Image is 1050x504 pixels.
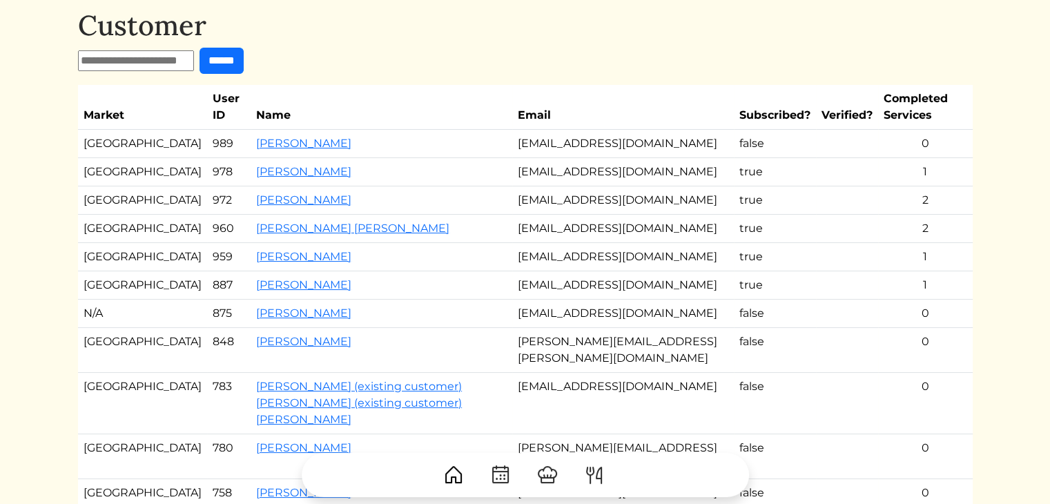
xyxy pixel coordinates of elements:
[78,130,207,158] td: [GEOGRAPHIC_DATA]
[512,434,734,479] td: [PERSON_NAME][EMAIL_ADDRESS][DOMAIN_NAME]
[536,464,558,486] img: ChefHat-a374fb509e4f37eb0702ca99f5f64f3b6956810f32a249b33092029f8484b388.svg
[878,328,973,373] td: 0
[734,215,816,243] td: true
[734,271,816,300] td: true
[78,434,207,479] td: [GEOGRAPHIC_DATA]
[443,464,465,486] img: House-9bf13187bcbb5817f509fe5e7408150f90897510c4275e13d0d5fca38e0b5951.svg
[734,186,816,215] td: true
[878,243,973,271] td: 1
[256,278,351,291] a: [PERSON_NAME]
[734,373,816,434] td: false
[78,158,207,186] td: [GEOGRAPHIC_DATA]
[734,328,816,373] td: false
[78,9,973,42] h1: Customer
[512,85,734,130] th: Email
[734,158,816,186] td: true
[256,335,351,348] a: [PERSON_NAME]
[251,85,512,130] th: Name
[878,271,973,300] td: 1
[207,434,251,479] td: 780
[256,137,351,150] a: [PERSON_NAME]
[512,158,734,186] td: [EMAIL_ADDRESS][DOMAIN_NAME]
[512,300,734,328] td: [EMAIL_ADDRESS][DOMAIN_NAME]
[207,271,251,300] td: 887
[878,373,973,434] td: 0
[489,464,512,486] img: CalendarDots-5bcf9d9080389f2a281d69619e1c85352834be518fbc73d9501aef674afc0d57.svg
[256,193,351,206] a: [PERSON_NAME]
[207,186,251,215] td: 972
[256,222,449,235] a: [PERSON_NAME] [PERSON_NAME]
[78,85,207,130] th: Market
[78,186,207,215] td: [GEOGRAPHIC_DATA]
[78,271,207,300] td: [GEOGRAPHIC_DATA]
[207,373,251,434] td: 783
[512,328,734,373] td: [PERSON_NAME][EMAIL_ADDRESS][PERSON_NAME][DOMAIN_NAME]
[878,130,973,158] td: 0
[512,130,734,158] td: [EMAIL_ADDRESS][DOMAIN_NAME]
[256,250,351,263] a: [PERSON_NAME]
[878,300,973,328] td: 0
[78,243,207,271] td: [GEOGRAPHIC_DATA]
[512,243,734,271] td: [EMAIL_ADDRESS][DOMAIN_NAME]
[583,464,605,486] img: ForkKnife-55491504ffdb50bab0c1e09e7649658475375261d09fd45db06cec23bce548bf.svg
[816,85,878,130] th: Verified?
[207,85,251,130] th: User ID
[256,307,351,320] a: [PERSON_NAME]
[878,215,973,243] td: 2
[734,243,816,271] td: true
[878,158,973,186] td: 1
[734,85,816,130] th: Subscribed?
[878,85,973,130] th: Completed Services
[512,271,734,300] td: [EMAIL_ADDRESS][DOMAIN_NAME]
[734,434,816,479] td: false
[512,186,734,215] td: [EMAIL_ADDRESS][DOMAIN_NAME]
[256,441,351,454] a: [PERSON_NAME]
[878,434,973,479] td: 0
[78,328,207,373] td: [GEOGRAPHIC_DATA]
[207,130,251,158] td: 989
[256,380,462,426] a: [PERSON_NAME] (existing customer) [PERSON_NAME] (existing customer) [PERSON_NAME]
[878,186,973,215] td: 2
[207,243,251,271] td: 959
[78,373,207,434] td: [GEOGRAPHIC_DATA]
[78,300,207,328] td: N/A
[512,373,734,434] td: [EMAIL_ADDRESS][DOMAIN_NAME]
[734,130,816,158] td: false
[207,158,251,186] td: 978
[207,300,251,328] td: 875
[207,215,251,243] td: 960
[512,215,734,243] td: [EMAIL_ADDRESS][DOMAIN_NAME]
[734,300,816,328] td: false
[207,328,251,373] td: 848
[78,215,207,243] td: [GEOGRAPHIC_DATA]
[256,165,351,178] a: [PERSON_NAME]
